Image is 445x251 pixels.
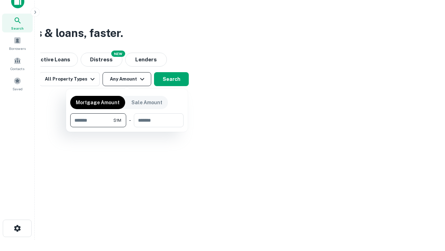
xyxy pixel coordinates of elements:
p: Sale Amount [131,99,162,106]
iframe: Chat Widget [410,195,445,229]
p: Mortgage Amount [76,99,120,106]
span: $1M [113,117,121,123]
div: - [129,113,131,127]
